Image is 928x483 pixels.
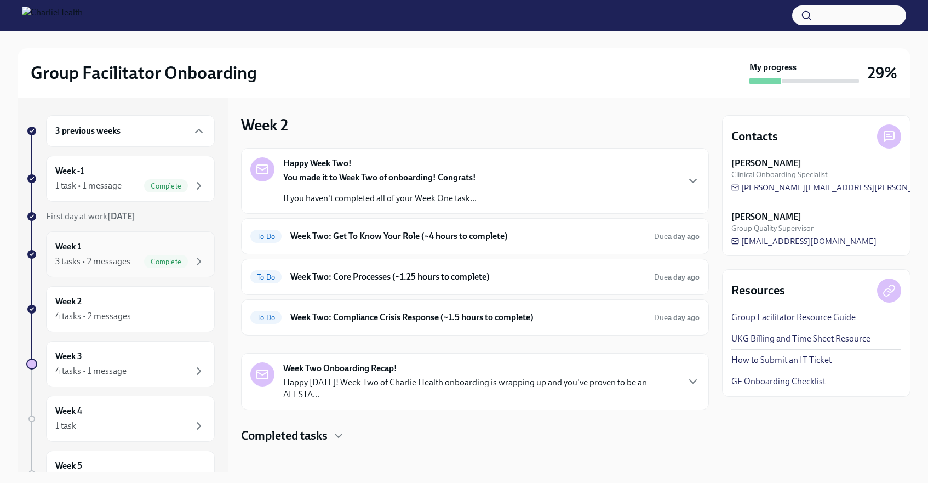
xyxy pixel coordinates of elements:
[654,313,700,322] span: Due
[26,156,215,202] a: Week -11 task • 1 messageComplete
[731,354,832,366] a: How to Submit an IT Ticket
[250,232,282,241] span: To Do
[26,211,215,223] a: First day at work[DATE]
[283,172,476,183] strong: You made it to Week Two of onboarding! Congrats!
[290,230,645,242] h6: Week Two: Get To Know Your Role (~4 hours to complete)
[668,313,700,322] strong: a day ago
[26,286,215,332] a: Week 24 tasks • 2 messages
[46,115,215,147] div: 3 previous weeks
[654,272,700,282] span: August 11th, 2025 09:00
[290,311,645,323] h6: Week Two: Compliance Crisis Response (~1.5 hours to complete)
[55,125,121,137] h6: 3 previous weeks
[283,192,477,204] p: If you haven't completed all of your Week One task...
[31,62,257,84] h2: Group Facilitator Onboarding
[731,211,801,223] strong: [PERSON_NAME]
[46,211,135,221] span: First day at work
[250,273,282,281] span: To Do
[22,7,83,24] img: CharlieHealth
[731,282,785,299] h4: Resources
[731,223,814,234] span: Group Quality Supervisor
[144,182,188,190] span: Complete
[55,350,82,362] h6: Week 3
[107,211,135,221] strong: [DATE]
[55,310,131,322] div: 4 tasks • 2 messages
[283,362,397,374] strong: Week Two Onboarding Recap!
[241,428,709,444] div: Completed tasks
[241,115,288,135] h3: Week 2
[283,377,678,401] p: Happy [DATE]! Week Two of Charlie Health onboarding is wrapping up and you've proven to be an ALL...
[731,236,877,247] a: [EMAIL_ADDRESS][DOMAIN_NAME]
[55,180,122,192] div: 1 task • 1 message
[731,128,778,145] h4: Contacts
[250,228,700,245] a: To DoWeek Two: Get To Know Your Role (~4 hours to complete)Duea day ago
[654,232,700,241] span: Due
[731,157,801,169] strong: [PERSON_NAME]
[749,61,797,73] strong: My progress
[55,255,130,268] div: 3 tasks • 2 messages
[654,272,700,282] span: Due
[55,241,81,253] h6: Week 1
[26,396,215,442] a: Week 41 task
[55,296,82,308] h6: Week 2
[55,165,84,177] h6: Week -1
[654,231,700,242] span: August 11th, 2025 09:00
[668,272,700,282] strong: a day ago
[55,460,82,472] h6: Week 5
[290,271,645,283] h6: Week Two: Core Processes (~1.25 hours to complete)
[668,232,700,241] strong: a day ago
[250,314,282,322] span: To Do
[144,258,188,266] span: Complete
[731,311,856,323] a: Group Facilitator Resource Guide
[26,341,215,387] a: Week 34 tasks • 1 message
[731,333,870,345] a: UKG Billing and Time Sheet Resource
[283,157,352,169] strong: Happy Week Two!
[55,405,82,417] h6: Week 4
[250,268,700,286] a: To DoWeek Two: Core Processes (~1.25 hours to complete)Duea day ago
[731,169,828,180] span: Clinical Onboarding Specialist
[250,309,700,326] a: To DoWeek Two: Compliance Crisis Response (~1.5 hours to complete)Duea day ago
[731,376,826,388] a: GF Onboarding Checklist
[55,365,127,377] div: 4 tasks • 1 message
[26,231,215,277] a: Week 13 tasks • 2 messagesComplete
[654,312,700,323] span: August 11th, 2025 09:00
[868,63,897,83] h3: 29%
[55,420,76,432] div: 1 task
[241,428,328,444] h4: Completed tasks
